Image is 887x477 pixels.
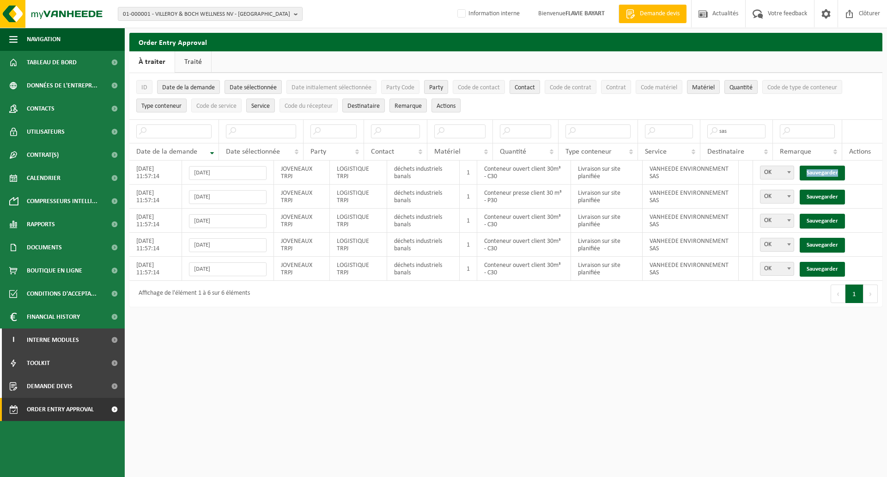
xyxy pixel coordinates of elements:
[27,28,61,51] span: Navigation
[760,190,794,203] span: OK
[800,166,845,180] a: Sauvegarder
[760,238,794,251] span: OK
[395,103,422,110] span: Remarque
[27,51,77,74] span: Tableau de bord
[571,257,643,281] td: Livraison sur site planifiée
[643,185,739,209] td: VANHEEDE ENVIRONNEMENT SAS
[285,103,333,110] span: Code du récepteur
[477,257,571,281] td: Conteneur ouvert client 30m³ - C30
[571,185,643,209] td: Livraison sur site planifiée
[545,80,596,94] button: Code de contratCode de contrat: Activate to sort
[641,84,677,91] span: Code matériel
[767,84,837,91] span: Code de type de conteneur
[129,51,175,73] a: À traiter
[707,148,744,155] span: Destinataire
[386,84,414,91] span: Party Code
[310,148,326,155] span: Party
[460,233,477,257] td: 1
[136,148,197,155] span: Date de la demande
[565,148,612,155] span: Type conteneur
[643,257,739,281] td: VANHEEDE ENVIRONNEMENT SAS
[724,80,758,94] button: QuantitéQuantité: Activate to sort
[431,99,461,112] button: Actions
[196,103,237,110] span: Code de service
[429,84,443,91] span: Party
[274,233,330,257] td: JOVENEAUX TRPJ
[330,209,387,233] td: LOGISTIQUE TRPJ
[230,84,277,91] span: Date sélectionnée
[27,305,80,328] span: Financial History
[123,7,290,21] span: 01-000001 - VILLEROY & BOCH WELLNESS NV - [GEOGRAPHIC_DATA]
[477,209,571,233] td: Conteneur ouvert client 30m³ - C30
[638,9,682,19] span: Demande devis
[387,161,460,185] td: déchets industriels banals
[387,209,460,233] td: déchets industriels banals
[800,262,845,277] a: Sauvegarder
[136,80,152,94] button: IDID: Activate to sort
[27,167,61,190] span: Calendrier
[175,51,211,73] a: Traité
[500,148,526,155] span: Quantité
[9,328,18,352] span: I
[571,209,643,233] td: Livraison sur site planifiée
[274,209,330,233] td: JOVENEAUX TRPJ
[27,328,79,352] span: Interne modules
[191,99,242,112] button: Code de serviceCode de service: Activate to sort
[27,375,73,398] span: Demande devis
[729,84,753,91] span: Quantité
[643,161,739,185] td: VANHEEDE ENVIRONNEMENT SAS
[134,285,250,302] div: Affichage de l'élément 1 à 6 sur 6 éléments
[477,185,571,209] td: Conteneur presse client 30 m³ - P30
[437,103,456,110] span: Actions
[136,99,187,112] button: Type conteneurType conteneur: Activate to sort
[643,233,739,257] td: VANHEEDE ENVIRONNEMENT SAS
[381,80,419,94] button: Party CodeParty Code: Activate to sort
[863,285,878,303] button: Next
[274,161,330,185] td: JOVENEAUX TRPJ
[118,7,303,21] button: 01-000001 - VILLEROY & BOCH WELLNESS NV - [GEOGRAPHIC_DATA]
[760,166,794,180] span: OK
[330,161,387,185] td: LOGISTIQUE TRPJ
[27,143,59,167] span: Contrat(s)
[27,213,55,236] span: Rapports
[849,148,871,155] span: Actions
[27,352,50,375] span: Toolkit
[460,209,477,233] td: 1
[251,103,270,110] span: Service
[845,285,863,303] button: 1
[460,257,477,281] td: 1
[460,161,477,185] td: 1
[342,99,385,112] button: DestinataireDestinataire : Activate to sort
[286,80,377,94] button: Date initialement sélectionnéeDate initialement sélectionnée: Activate to sort
[387,185,460,209] td: déchets industriels banals
[458,84,500,91] span: Code de contact
[800,190,845,204] a: Sauvegarder
[762,80,842,94] button: Code de type de conteneurCode de type de conteneur: Activate to sort
[643,209,739,233] td: VANHEEDE ENVIRONNEMENT SAS
[424,80,448,94] button: PartyParty: Activate to sort
[571,161,643,185] td: Livraison sur site planifiée
[279,99,338,112] button: Code du récepteurCode du récepteur: Activate to sort
[141,84,147,91] span: ID
[27,259,82,282] span: Boutique en ligne
[760,262,794,275] span: OK
[330,233,387,257] td: LOGISTIQUE TRPJ
[387,257,460,281] td: déchets industriels banals
[371,148,394,155] span: Contact
[800,214,845,229] a: Sauvegarder
[27,74,97,97] span: Données de l'entrepr...
[27,190,97,213] span: Compresseurs intelli...
[831,285,845,303] button: Previous
[225,80,282,94] button: Date sélectionnéeDate sélectionnée: Activate to sort
[477,233,571,257] td: Conteneur ouvert client 30m³ - C30
[246,99,275,112] button: ServiceService: Activate to sort
[129,209,182,233] td: [DATE] 11:57:14
[434,148,461,155] span: Matériel
[565,10,605,17] strong: FLAVIE BAYART
[636,80,682,94] button: Code matérielCode matériel: Activate to sort
[477,161,571,185] td: Conteneur ouvert client 30m³ - C30
[162,84,215,91] span: Date de la demande
[619,5,687,23] a: Demande devis
[27,236,62,259] span: Documents
[330,185,387,209] td: LOGISTIQUE TRPJ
